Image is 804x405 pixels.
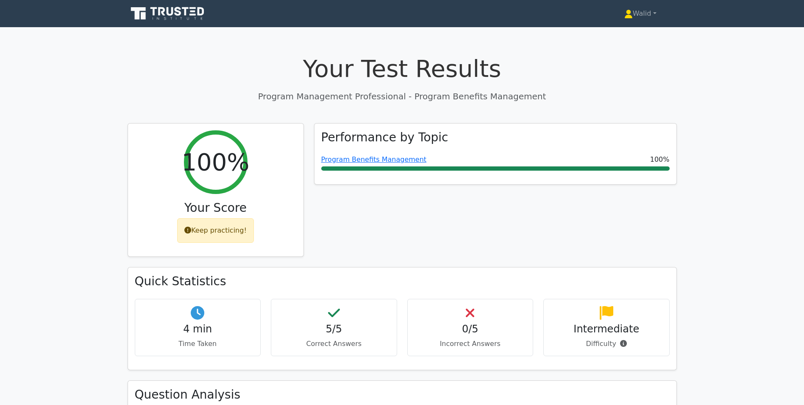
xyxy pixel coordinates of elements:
[128,90,677,103] p: Program Management Professional - Program Benefits Management
[321,155,427,163] a: Program Benefits Management
[604,5,677,22] a: Walid
[135,274,670,289] h3: Quick Statistics
[135,388,670,402] h3: Question Analysis
[321,130,448,145] h3: Performance by Topic
[128,54,677,83] h1: Your Test Results
[181,148,249,176] h2: 100%
[278,339,390,349] p: Correct Answers
[177,218,254,243] div: Keep practicing!
[278,323,390,335] h4: 5/5
[142,339,254,349] p: Time Taken
[551,339,662,349] p: Difficulty
[135,201,297,215] h3: Your Score
[650,155,670,165] span: 100%
[551,323,662,335] h4: Intermediate
[415,323,526,335] h4: 0/5
[142,323,254,335] h4: 4 min
[415,339,526,349] p: Incorrect Answers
